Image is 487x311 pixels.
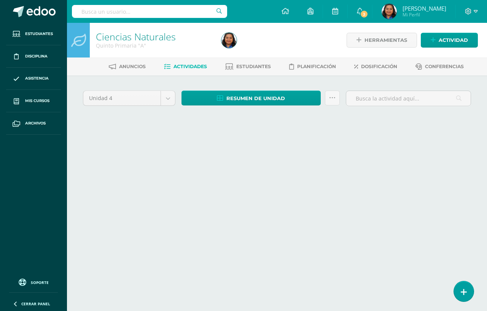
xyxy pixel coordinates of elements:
[415,61,464,73] a: Conferencias
[25,31,53,37] span: Estudiantes
[361,64,397,69] span: Dosificación
[164,61,207,73] a: Actividades
[403,11,446,18] span: Mi Perfil
[119,64,146,69] span: Anuncios
[382,4,397,19] img: 95ff7255e5efb9ef498d2607293e1cff.png
[96,42,212,49] div: Quinto Primaria 'A'
[221,33,237,48] img: 95ff7255e5efb9ef498d2607293e1cff.png
[289,61,336,73] a: Planificación
[31,280,49,285] span: Soporte
[6,68,61,90] a: Asistencia
[109,61,146,73] a: Anuncios
[6,90,61,112] a: Mis cursos
[89,91,155,105] span: Unidad 4
[83,91,175,105] a: Unidad 4
[421,33,478,48] a: Actividad
[439,33,468,47] span: Actividad
[360,10,368,18] span: 3
[72,5,227,18] input: Busca un usuario...
[346,91,471,106] input: Busca la actividad aquí...
[354,61,397,73] a: Dosificación
[236,64,271,69] span: Estudiantes
[9,277,58,287] a: Soporte
[425,64,464,69] span: Conferencias
[6,112,61,135] a: Archivos
[173,64,207,69] span: Actividades
[226,91,285,105] span: Resumen de unidad
[25,98,49,104] span: Mis cursos
[25,75,49,81] span: Asistencia
[225,61,271,73] a: Estudiantes
[364,33,407,47] span: Herramientas
[6,23,61,45] a: Estudiantes
[181,91,321,105] a: Resumen de unidad
[21,301,50,306] span: Cerrar panel
[25,120,46,126] span: Archivos
[347,33,417,48] a: Herramientas
[96,31,212,42] h1: Ciencias Naturales
[96,30,176,43] a: Ciencias Naturales
[403,5,446,12] span: [PERSON_NAME]
[297,64,336,69] span: Planificación
[25,53,48,59] span: Disciplina
[6,45,61,68] a: Disciplina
